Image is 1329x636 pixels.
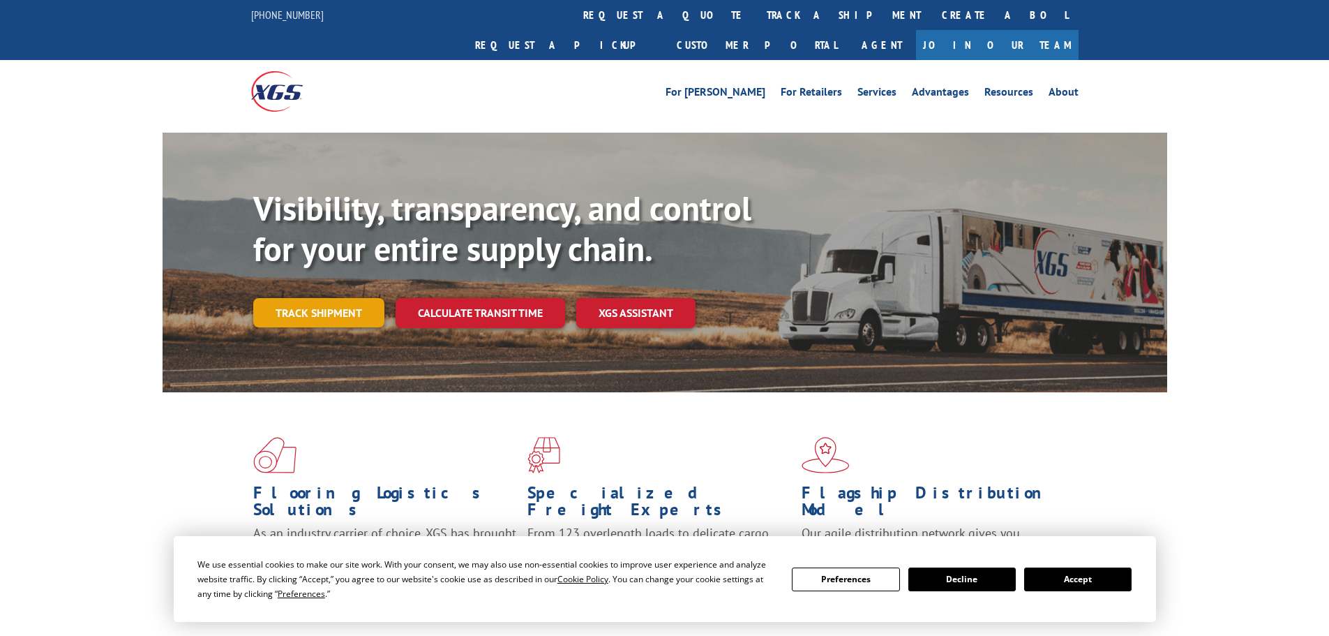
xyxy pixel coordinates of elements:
[802,437,850,473] img: xgs-icon-flagship-distribution-model-red
[253,298,384,327] a: Track shipment
[557,573,608,585] span: Cookie Policy
[278,588,325,600] span: Preferences
[253,525,516,575] span: As an industry carrier of choice, XGS has brought innovation and dedication to flooring logistics...
[908,568,1016,591] button: Decline
[527,485,791,525] h1: Specialized Freight Experts
[527,525,791,587] p: From 123 overlength loads to delicate cargo, our experienced staff knows the best way to move you...
[174,536,1156,622] div: Cookie Consent Prompt
[857,87,896,102] a: Services
[253,437,296,473] img: xgs-icon-total-supply-chain-intelligence-red
[1049,87,1079,102] a: About
[848,30,916,60] a: Agent
[465,30,666,60] a: Request a pickup
[527,437,560,473] img: xgs-icon-focused-on-flooring-red
[576,298,696,328] a: XGS ASSISTANT
[666,87,765,102] a: For [PERSON_NAME]
[912,87,969,102] a: Advantages
[197,557,775,601] div: We use essential cookies to make our site work. With your consent, we may also use non-essential ...
[802,525,1058,558] span: Our agile distribution network gives you nationwide inventory management on demand.
[792,568,899,591] button: Preferences
[916,30,1079,60] a: Join Our Team
[666,30,848,60] a: Customer Portal
[253,186,751,270] b: Visibility, transparency, and control for your entire supply chain.
[396,298,565,328] a: Calculate transit time
[802,485,1065,525] h1: Flagship Distribution Model
[1024,568,1132,591] button: Accept
[984,87,1033,102] a: Resources
[251,8,324,22] a: [PHONE_NUMBER]
[781,87,842,102] a: For Retailers
[253,485,517,525] h1: Flooring Logistics Solutions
